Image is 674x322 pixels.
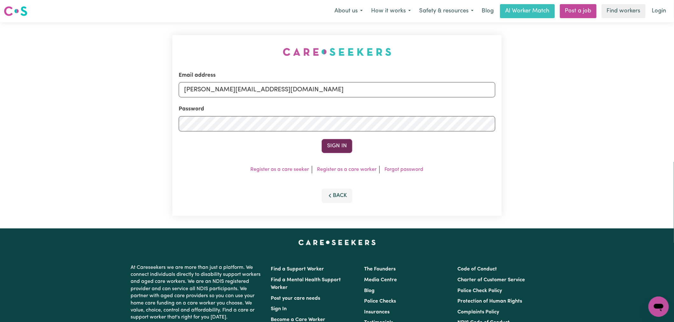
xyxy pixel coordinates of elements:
[179,71,216,80] label: Email address
[4,4,27,18] a: Careseekers logo
[364,267,396,272] a: The Founders
[367,4,415,18] button: How it works
[317,167,377,172] a: Register as a care worker
[364,299,396,304] a: Police Checks
[298,240,376,245] a: Careseekers home page
[322,189,352,203] button: Back
[415,4,478,18] button: Safety & resources
[271,296,320,301] a: Post your care needs
[649,297,669,317] iframe: Button to launch messaging window
[648,4,670,18] a: Login
[458,277,525,283] a: Charter of Customer Service
[458,299,522,304] a: Protection of Human Rights
[478,4,498,18] a: Blog
[364,310,390,315] a: Insurances
[4,5,27,17] img: Careseekers logo
[251,167,309,172] a: Register as a care seeker
[364,277,397,283] a: Media Centre
[179,105,204,113] label: Password
[560,4,597,18] a: Post a job
[364,288,375,293] a: Blog
[330,4,367,18] button: About us
[458,267,497,272] a: Code of Conduct
[385,167,424,172] a: Forgot password
[271,267,324,272] a: Find a Support Worker
[271,277,341,290] a: Find a Mental Health Support Worker
[458,310,499,315] a: Complaints Policy
[179,82,495,97] input: Email address
[458,288,502,293] a: Police Check Policy
[500,4,555,18] a: AI Worker Match
[271,306,287,311] a: Sign In
[602,4,646,18] a: Find workers
[322,139,352,153] button: Sign In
